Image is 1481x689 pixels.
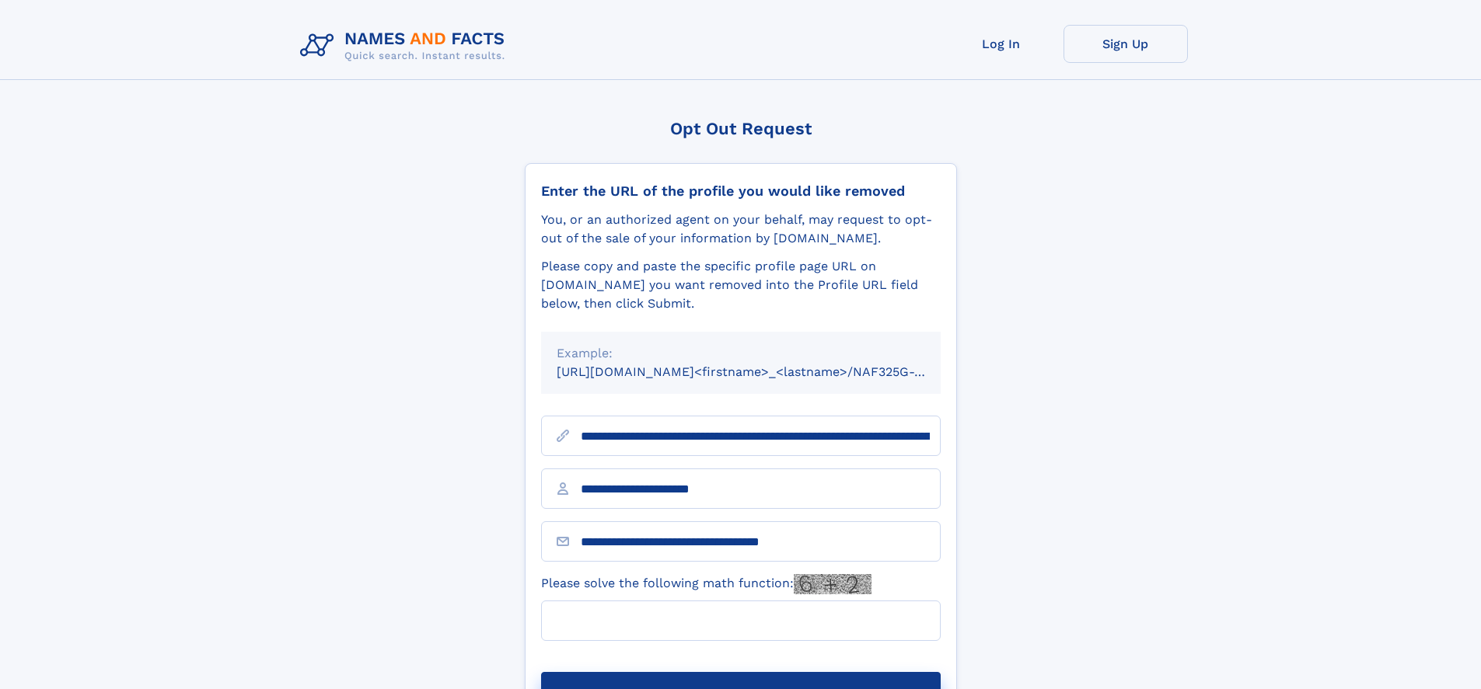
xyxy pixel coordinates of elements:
img: Logo Names and Facts [294,25,518,67]
div: Example: [557,344,925,363]
div: Enter the URL of the profile you would like removed [541,183,941,200]
div: You, or an authorized agent on your behalf, may request to opt-out of the sale of your informatio... [541,211,941,248]
label: Please solve the following math function: [541,574,871,594]
a: Sign Up [1064,25,1188,63]
div: Please copy and paste the specific profile page URL on [DOMAIN_NAME] you want removed into the Pr... [541,257,941,313]
div: Opt Out Request [525,119,957,138]
small: [URL][DOMAIN_NAME]<firstname>_<lastname>/NAF325G-xxxxxxxx [557,364,970,379]
a: Log In [939,25,1064,63]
